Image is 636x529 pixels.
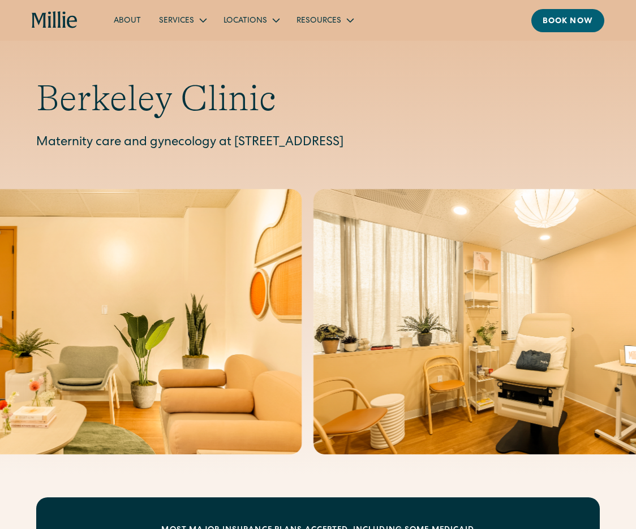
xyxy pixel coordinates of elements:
[36,77,600,120] h1: Berkeley Clinic
[105,11,150,29] a: About
[36,134,600,153] p: Maternity care and gynecology at [STREET_ADDRESS]
[543,16,593,28] div: Book now
[296,15,341,27] div: Resources
[224,15,267,27] div: Locations
[32,11,77,29] a: home
[159,15,194,27] div: Services
[150,11,214,29] div: Services
[287,11,362,29] div: Resources
[214,11,287,29] div: Locations
[531,9,604,32] a: Book now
